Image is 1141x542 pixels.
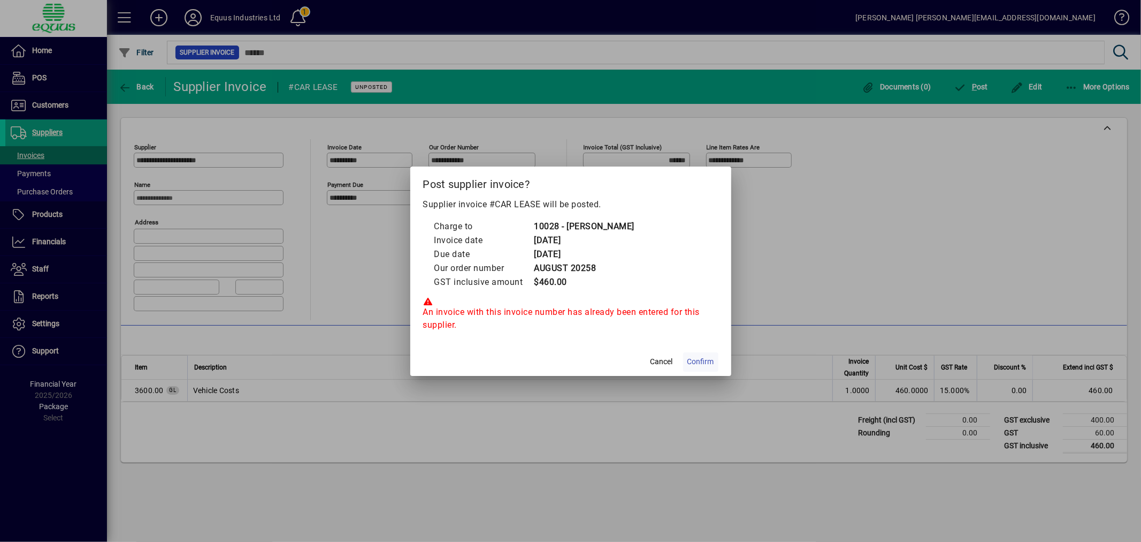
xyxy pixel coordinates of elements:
[534,220,635,234] td: 10028 - [PERSON_NAME]
[683,352,718,372] button: Confirm
[645,352,679,372] button: Cancel
[534,247,635,261] td: [DATE]
[434,234,534,247] td: Invoice date
[434,220,534,234] td: Charge to
[650,356,673,367] span: Cancel
[534,261,635,275] td: AUGUST 20258
[423,198,718,211] p: Supplier invoice #CAR LEASE will be posted.
[434,247,534,261] td: Due date
[534,275,635,289] td: $460.00
[534,234,635,247] td: [DATE]
[410,167,731,198] h2: Post supplier invoice?
[434,275,534,289] td: GST inclusive amount
[687,356,714,367] span: Confirm
[423,297,718,332] div: An invoice with this invoice number has already been entered for this supplier.
[434,261,534,275] td: Our order number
